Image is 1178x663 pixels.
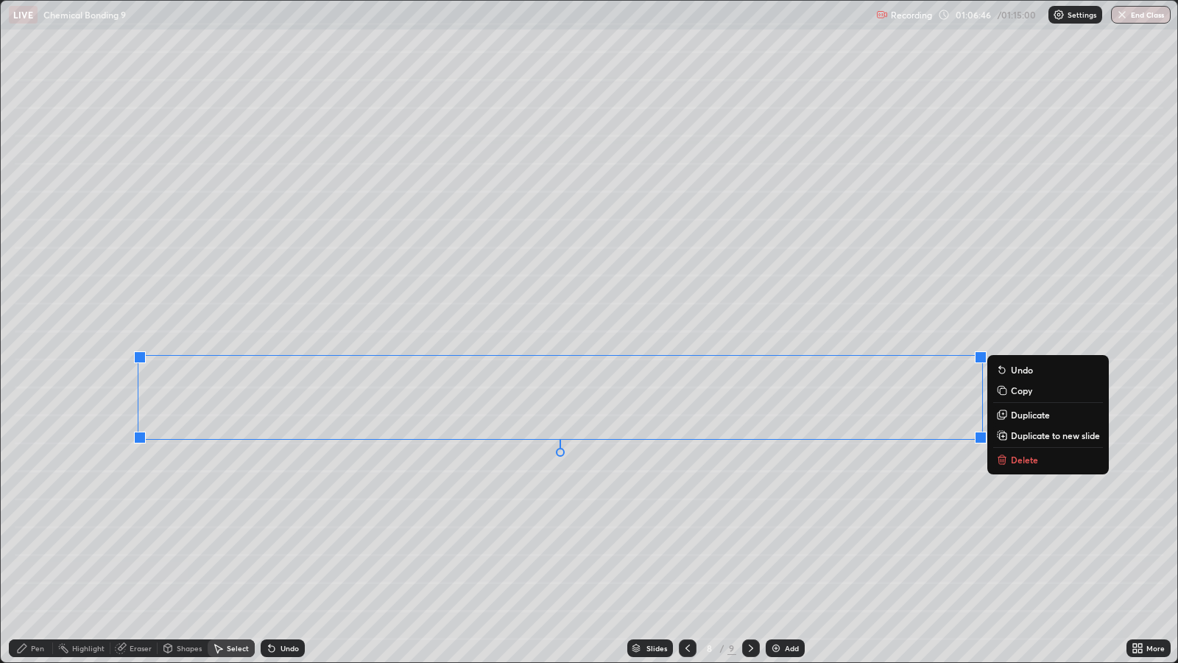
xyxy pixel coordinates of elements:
[1011,385,1032,396] p: Copy
[646,645,667,652] div: Slides
[1068,11,1096,18] p: Settings
[1053,9,1065,21] img: class-settings-icons
[891,10,932,21] p: Recording
[727,642,736,655] div: 9
[130,645,152,652] div: Eraser
[1116,9,1128,21] img: end-class-cross
[993,451,1103,469] button: Delete
[702,644,717,653] div: 8
[1111,6,1171,24] button: End Class
[227,645,249,652] div: Select
[72,645,105,652] div: Highlight
[993,406,1103,424] button: Duplicate
[1146,645,1165,652] div: More
[1011,454,1038,466] p: Delete
[31,645,44,652] div: Pen
[720,644,724,653] div: /
[1011,364,1033,376] p: Undo
[770,642,782,654] img: add-slide-button
[13,9,33,21] p: LIVE
[876,9,888,21] img: recording.375f2c34.svg
[993,361,1103,379] button: Undo
[993,382,1103,399] button: Copy
[1011,429,1100,441] p: Duplicate to new slide
[785,645,799,652] div: Add
[1011,409,1050,421] p: Duplicate
[177,645,202,652] div: Shapes
[281,645,299,652] div: Undo
[993,427,1103,444] button: Duplicate to new slide
[43,9,126,21] p: Chemical Bonding 9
